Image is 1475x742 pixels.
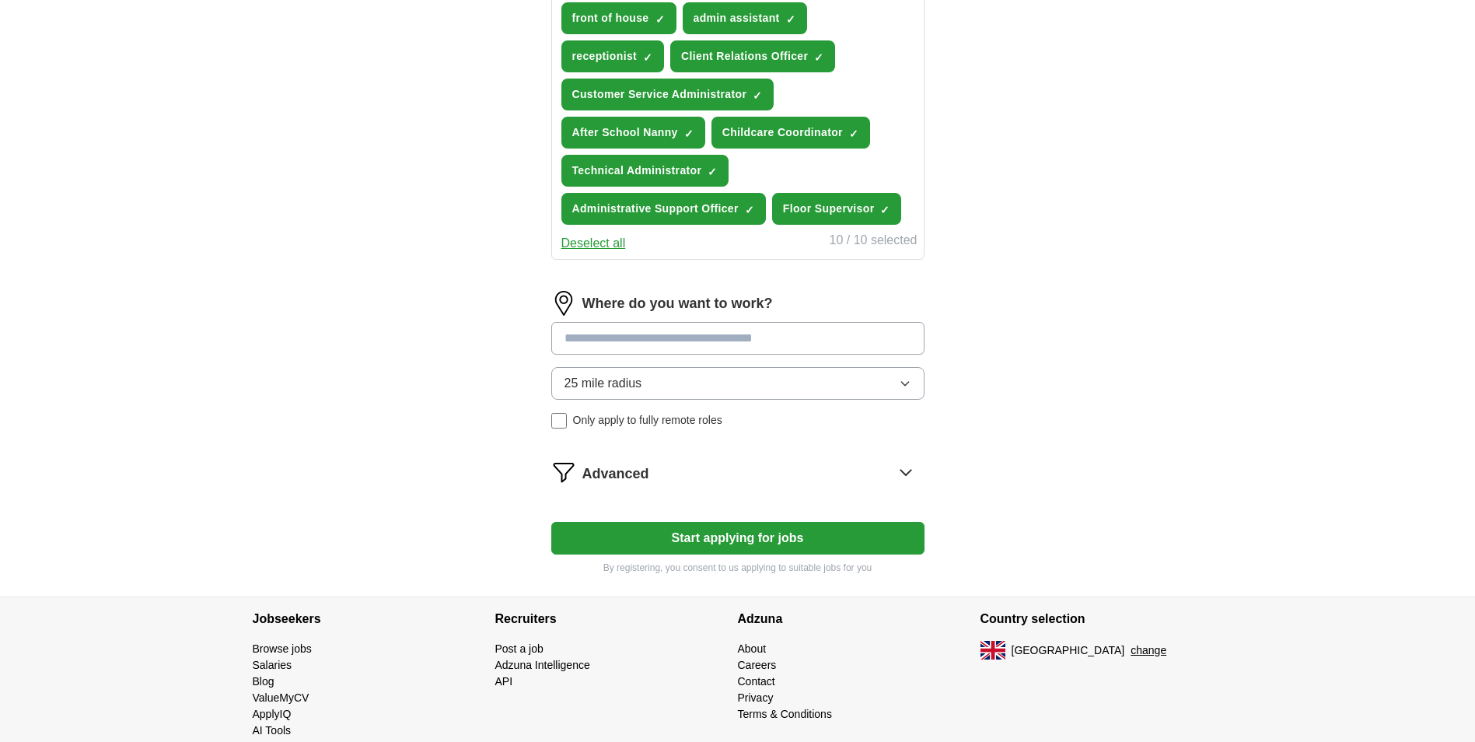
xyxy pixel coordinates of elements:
button: change [1131,642,1166,659]
span: Technical Administrator [572,163,702,179]
span: Customer Service Administrator [572,86,747,103]
button: Administrative Support Officer✓ [561,193,766,225]
span: ✓ [684,128,694,140]
span: receptionist [572,48,638,65]
a: ApplyIQ [253,708,292,720]
p: By registering, you consent to us applying to suitable jobs for you [551,561,924,575]
a: Contact [738,675,775,688]
img: filter [551,460,576,485]
button: Start applying for jobs [551,522,924,555]
button: Technical Administrator✓ [561,155,729,187]
span: ✓ [745,204,754,216]
span: front of house [572,10,649,26]
span: Administrative Support Officer [572,201,739,217]
a: Careers [738,659,777,671]
span: [GEOGRAPHIC_DATA] [1012,642,1125,659]
span: ✓ [655,13,665,26]
button: front of house✓ [561,2,676,34]
button: Childcare Coordinator✓ [711,117,870,149]
span: ✓ [753,89,762,102]
a: AI Tools [253,724,292,737]
span: Client Relations Officer [681,48,808,65]
button: Deselect all [561,234,626,253]
span: ✓ [880,204,890,216]
a: Salaries [253,659,292,671]
a: Adzuna Intelligence [495,659,590,671]
button: After School Nanny✓ [561,117,705,149]
a: Blog [253,675,274,688]
span: admin assistant [694,10,780,26]
a: Privacy [738,691,774,704]
span: Advanced [582,464,649,485]
span: Only apply to fully remote roles [573,412,722,429]
span: Floor Supervisor [783,201,875,217]
label: Where do you want to work? [582,293,773,314]
button: 25 mile radius [551,367,924,400]
button: receptionist✓ [561,40,665,72]
span: ✓ [643,51,652,64]
span: ✓ [814,51,823,64]
a: Browse jobs [253,642,312,655]
a: Post a job [495,642,544,655]
span: 25 mile radius [564,374,642,393]
h4: Country selection [980,597,1223,641]
span: ✓ [786,13,795,26]
span: Childcare Coordinator [722,124,843,141]
button: Customer Service Administrator✓ [561,79,774,110]
a: Terms & Conditions [738,708,832,720]
button: admin assistant✓ [683,2,807,34]
img: UK flag [980,641,1005,660]
button: Client Relations Officer✓ [670,40,835,72]
a: About [738,642,767,655]
img: location.png [551,291,576,316]
span: ✓ [708,166,717,178]
span: After School Nanny [572,124,678,141]
a: API [495,675,513,688]
span: ✓ [849,128,858,140]
input: Only apply to fully remote roles [551,413,567,429]
a: ValueMyCV [253,691,309,704]
button: Floor Supervisor✓ [772,193,902,225]
div: 10 / 10 selected [830,231,918,253]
